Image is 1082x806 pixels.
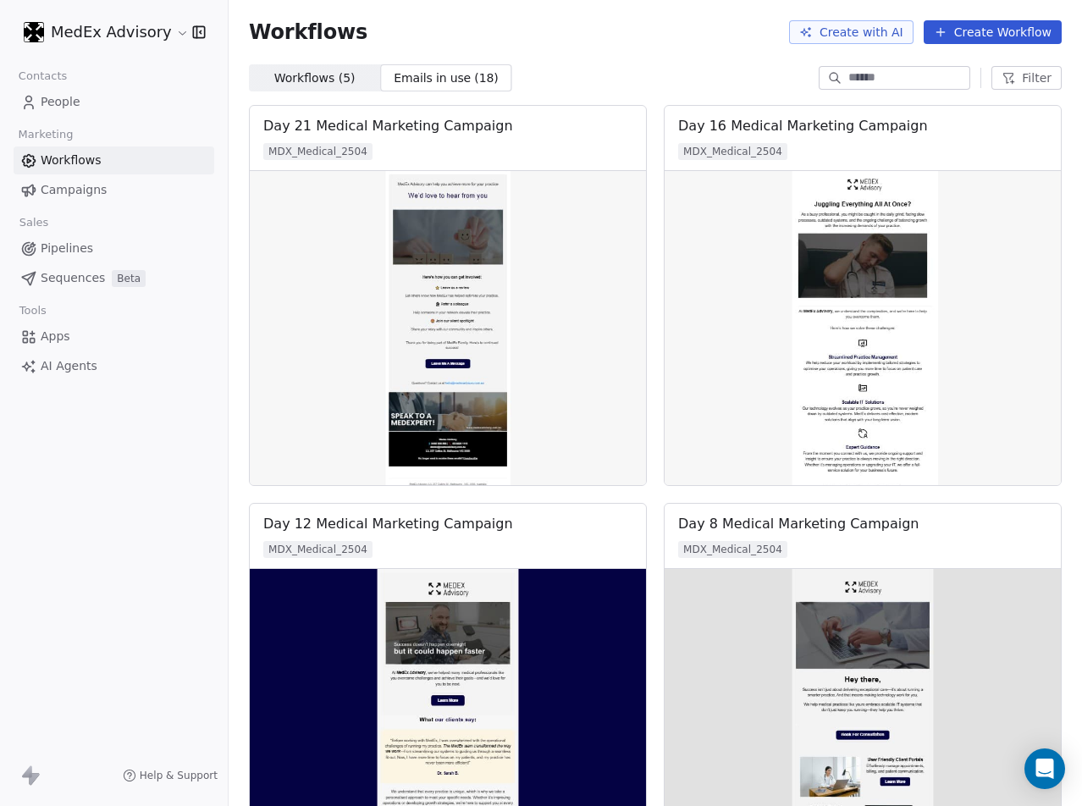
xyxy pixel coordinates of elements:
[24,22,44,42] img: MEDEX-rounded%20corners-white%20on%20black.png
[140,769,218,782] span: Help & Support
[14,176,214,204] a: Campaigns
[263,514,513,534] div: Day 12 Medical Marketing Campaign
[14,146,214,174] a: Workflows
[14,323,214,351] a: Apps
[250,171,646,485] img: Preview
[665,171,1061,485] img: Preview
[678,514,919,534] div: Day 8 Medical Marketing Campaign
[11,122,80,147] span: Marketing
[263,116,513,136] div: Day 21 Medical Marketing Campaign
[41,328,70,345] span: Apps
[924,20,1062,44] button: Create Workflow
[123,769,218,782] a: Help & Support
[20,18,180,47] button: MedEx Advisory
[263,143,373,160] span: MDX_Medical_2504
[14,352,214,380] a: AI Agents
[11,63,75,89] span: Contacts
[789,20,914,44] button: Create with AI
[14,235,214,262] a: Pipelines
[12,298,53,323] span: Tools
[274,69,356,87] span: Workflows ( 5 )
[12,210,56,235] span: Sales
[678,116,928,136] div: Day 16 Medical Marketing Campaign
[41,181,107,199] span: Campaigns
[249,20,367,44] span: Workflows
[678,541,787,558] span: MDX_Medical_2504
[41,357,97,375] span: AI Agents
[263,541,373,558] span: MDX_Medical_2504
[678,143,787,160] span: MDX_Medical_2504
[14,88,214,116] a: People
[41,152,102,169] span: Workflows
[1022,69,1052,87] span: Filter
[991,66,1062,90] button: Filter
[14,264,214,292] a: SequencesBeta
[41,269,105,287] span: Sequences
[51,21,172,43] span: MedEx Advisory
[41,240,93,257] span: Pipelines
[41,93,80,111] span: People
[1024,748,1065,789] div: Open Intercom Messenger
[112,270,146,287] span: Beta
